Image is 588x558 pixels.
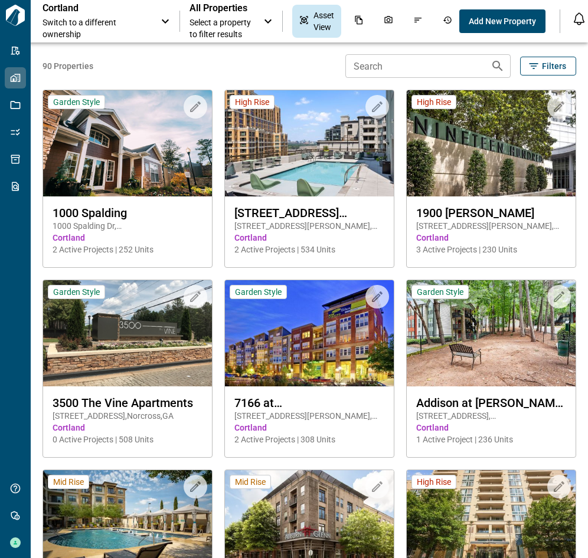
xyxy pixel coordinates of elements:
[53,244,202,255] span: 2 Active Projects | 252 Units
[459,9,545,33] button: Add New Property
[190,17,251,40] span: Select a property to filter results
[486,54,509,78] button: Search properties
[53,410,202,422] span: [STREET_ADDRESS] , Norcross , GA
[416,434,566,445] span: 1 Active Project | 236 Units
[43,60,341,72] span: 90 Properties
[542,60,566,72] span: Filters
[234,244,384,255] span: 2 Active Projects | 534 Units
[407,90,576,196] img: property-asset
[406,11,430,32] div: Issues & Info
[234,434,384,445] span: 2 Active Projects | 308 Units
[53,220,202,232] span: 1000 Spalding Dr , [GEOGRAPHIC_DATA] , GA
[235,477,266,487] span: Mid Rise
[53,287,100,297] span: Garden Style
[469,15,536,27] span: Add New Property
[234,206,384,220] span: [STREET_ADDRESS][PERSON_NAME]
[53,396,202,410] span: 3500 The Vine Apartments
[436,11,459,32] div: Job History
[347,11,371,32] div: Documents
[235,287,282,297] span: Garden Style
[53,232,202,244] span: Cortland
[43,2,149,14] p: Cortland
[53,434,202,445] span: 0 Active Projects | 508 Units
[225,90,394,196] img: property-asset
[225,280,394,386] img: property-asset
[313,9,334,33] span: Asset View
[53,97,100,107] span: Garden Style
[190,2,251,14] span: All Properties
[234,396,384,410] span: 7166 at [GEOGRAPHIC_DATA]
[520,57,576,76] button: Filters
[416,244,566,255] span: 3 Active Projects | 230 Units
[416,410,566,422] span: [STREET_ADDRESS] , [GEOGRAPHIC_DATA] , GA
[377,11,400,32] div: Photos
[417,287,463,297] span: Garden Style
[292,5,341,38] div: Asset View
[407,280,576,386] img: property-asset
[43,280,212,386] img: property-asset
[416,396,566,410] span: Addison at [PERSON_NAME][GEOGRAPHIC_DATA]
[234,220,384,232] span: [STREET_ADDRESS][PERSON_NAME] , [GEOGRAPHIC_DATA] , VA
[417,477,451,487] span: High Rise
[234,422,384,434] span: Cortland
[43,90,212,196] img: property-asset
[234,232,384,244] span: Cortland
[416,206,566,220] span: 1900 [PERSON_NAME]
[53,477,84,487] span: Mid Rise
[53,422,202,434] span: Cortland
[416,220,566,232] span: [STREET_ADDRESS][PERSON_NAME] , [GEOGRAPHIC_DATA] , [GEOGRAPHIC_DATA]
[417,97,451,107] span: High Rise
[43,17,149,40] span: Switch to a different ownership
[416,422,566,434] span: Cortland
[234,410,384,422] span: [STREET_ADDRESS][PERSON_NAME] , [GEOGRAPHIC_DATA] , CO
[416,232,566,244] span: Cortland
[53,206,202,220] span: 1000 Spalding
[235,97,269,107] span: High Rise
